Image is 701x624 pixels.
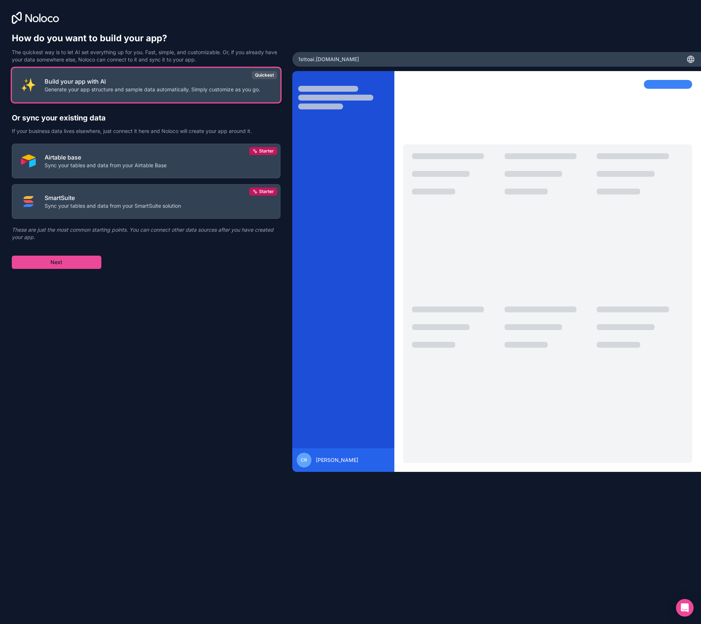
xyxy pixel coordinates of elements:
[259,148,274,154] span: Starter
[21,78,36,92] img: INTERNAL_WITH_AI
[259,189,274,194] span: Starter
[12,113,280,123] h2: Or sync your existing data
[45,77,260,86] p: Build your app with AI
[45,86,260,93] p: Generate your app structure and sample data automatically. Simply customize as you go.
[252,71,277,79] div: Quickest
[316,456,358,464] span: [PERSON_NAME]
[21,154,36,168] img: AIRTABLE
[12,144,280,178] button: AIRTABLEAirtable baseSync your tables and data from your Airtable BaseStarter
[676,599,694,617] div: Open Intercom Messenger
[12,184,280,219] button: SMART_SUITESmartSuiteSync your tables and data from your SmartSuite solutionStarter
[45,202,181,210] p: Sync your tables and data from your SmartSuite solution
[12,68,280,102] button: INTERNAL_WITH_AIBuild your app with AIGenerate your app structure and sample data automatically. ...
[12,49,280,63] p: The quickest way is to let AI set everything up for you. Fast, simple, and customizable. Or, if y...
[12,32,280,44] h1: How do you want to build your app?
[21,194,36,209] img: SMART_SUITE
[12,226,280,241] p: These are just the most common starting points. You can connect other data sources after you have...
[45,153,167,162] p: Airtable base
[298,56,359,63] span: 1sttoai .[DOMAIN_NAME]
[12,127,280,135] p: If your business data lives elsewhere, just connect it here and Noloco will create your app aroun...
[45,162,167,169] p: Sync your tables and data from your Airtable Base
[12,256,101,269] button: Next
[45,193,181,202] p: SmartSuite
[301,457,307,463] span: CR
